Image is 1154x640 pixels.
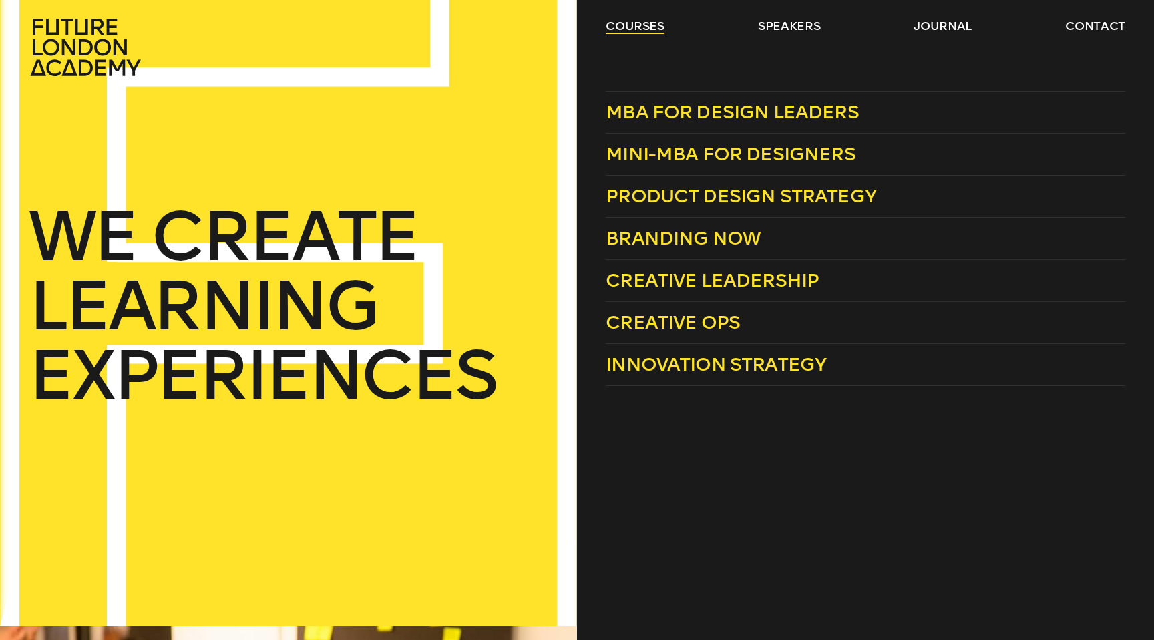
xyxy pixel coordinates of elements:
[606,344,1125,386] a: Innovation Strategy
[606,269,819,291] span: Creative Leadership
[606,260,1125,302] a: Creative Leadership
[606,302,1125,344] a: Creative Ops
[1065,18,1125,34] a: contact
[606,134,1125,176] a: Mini-MBA for Designers
[606,227,761,249] span: Branding Now
[606,18,664,34] a: courses
[606,143,855,165] span: Mini-MBA for Designers
[606,185,876,207] span: Product Design Strategy
[914,18,972,34] a: journal
[606,218,1125,260] a: Branding Now
[606,311,740,333] span: Creative Ops
[606,176,1125,218] a: Product Design Strategy
[606,353,826,375] span: Innovation Strategy
[606,91,1125,134] a: MBA for Design Leaders
[758,18,820,34] a: speakers
[606,101,859,123] span: MBA for Design Leaders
